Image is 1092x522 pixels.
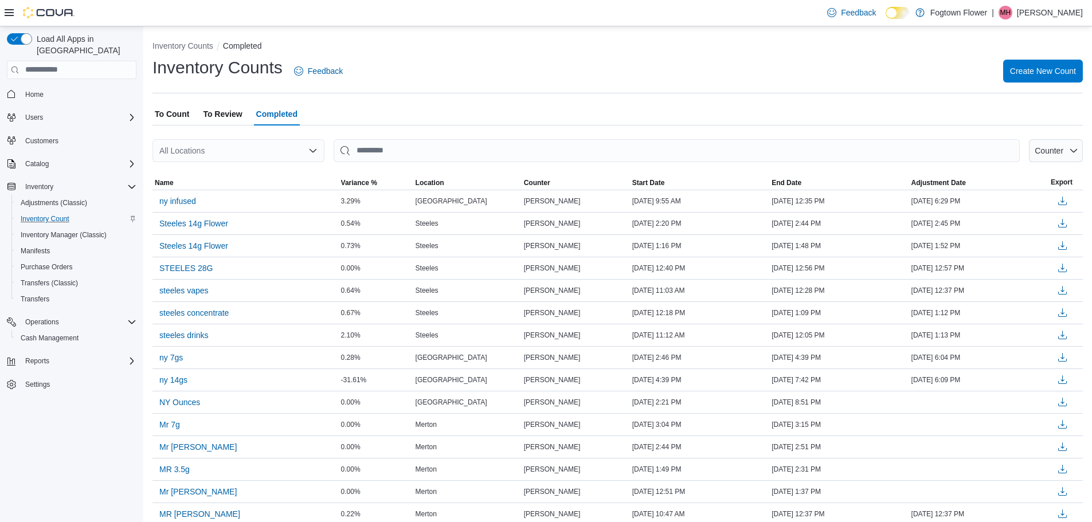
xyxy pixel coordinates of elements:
div: 0.73% [339,239,413,253]
span: steeles drinks [159,329,209,341]
div: [DATE] 11:03 AM [630,284,769,297]
div: [DATE] 2:45 PM [909,217,1048,230]
button: Create New Count [1003,60,1083,83]
span: Customers [25,136,58,146]
div: 0.00% [339,462,413,476]
span: Steeles 14g Flower [159,240,228,252]
div: [DATE] 1:37 PM [769,485,909,499]
button: Open list of options [308,146,318,155]
span: Adjustments (Classic) [21,198,87,207]
button: Inventory Count [11,211,141,227]
span: [PERSON_NAME] [524,286,581,295]
div: 0.22% [339,507,413,521]
div: 0.00% [339,395,413,409]
span: Export [1051,178,1073,187]
div: 0.67% [339,306,413,320]
div: [DATE] 12:56 PM [769,261,909,275]
span: To Review [203,103,242,125]
button: Reports [2,353,141,369]
span: ny infused [159,195,196,207]
span: Transfers (Classic) [16,276,136,290]
span: [PERSON_NAME] [524,308,581,317]
span: Load All Apps in [GEOGRAPHIC_DATA] [32,33,136,56]
span: Cash Management [21,333,79,343]
span: steeles concentrate [159,307,229,319]
span: Home [21,87,136,101]
button: Catalog [2,156,141,172]
div: [DATE] 2:20 PM [630,217,769,230]
div: 3.29% [339,194,413,208]
a: Inventory Manager (Classic) [16,228,111,242]
div: Merton [413,507,522,521]
span: Operations [25,317,59,327]
button: steeles drinks [155,327,213,344]
nav: Complex example [7,81,136,423]
div: [DATE] 3:15 PM [769,418,909,431]
span: Mr 7g [159,419,180,430]
button: Home [2,86,141,103]
div: [DATE] 1:48 PM [769,239,909,253]
span: Location [416,178,444,187]
span: Users [21,111,136,124]
button: STEELES 28G [155,260,217,277]
button: Manifests [11,243,141,259]
div: [DATE] 2:46 PM [630,351,769,364]
a: Transfers [16,292,54,306]
div: [DATE] 2:31 PM [769,462,909,476]
input: Dark Mode [886,7,910,19]
span: ny 14gs [159,374,187,386]
span: MH [1000,6,1011,19]
span: Reports [25,356,49,366]
button: Name [152,176,339,190]
span: Customers [21,134,136,148]
span: Create New Count [1010,65,1076,77]
span: Inventory Count [21,214,69,223]
div: [DATE] 4:39 PM [769,351,909,364]
span: MR [PERSON_NAME] [159,508,240,520]
span: [PERSON_NAME] [524,420,581,429]
div: [DATE] 1:12 PM [909,306,1048,320]
span: Inventory [21,180,136,194]
span: Steeles 14g Flower [159,218,228,229]
div: 0.00% [339,261,413,275]
span: Settings [25,380,50,389]
div: Merton [413,462,522,476]
div: [DATE] 10:47 AM [630,507,769,521]
button: ny infused [155,193,201,210]
span: Adjustment Date [911,178,966,187]
div: Merton [413,485,522,499]
button: steeles concentrate [155,304,233,321]
span: Reports [21,354,136,368]
span: [PERSON_NAME] [524,241,581,250]
button: Adjustments (Classic) [11,195,141,211]
span: Inventory [25,182,53,191]
div: Merton [413,440,522,454]
button: Mr [PERSON_NAME] [155,438,241,456]
span: Transfers (Classic) [21,278,78,288]
button: NY Ounces [155,394,205,411]
button: Transfers [11,291,141,307]
span: [PERSON_NAME] [524,442,581,452]
div: [DATE] 12:57 PM [909,261,1048,275]
div: Steeles [413,328,522,342]
button: Inventory [2,179,141,195]
a: Transfers (Classic) [16,276,83,290]
div: [DATE] 4:39 PM [630,373,769,387]
div: 2.10% [339,328,413,342]
span: [PERSON_NAME] [524,398,581,407]
div: Mark Hiebert [999,6,1012,19]
button: Counter [1029,139,1083,162]
span: Inventory Manager (Classic) [21,230,107,240]
a: Inventory Count [16,212,74,226]
button: Inventory Counts [152,41,213,50]
span: Counter [524,178,550,187]
div: [DATE] 12:40 PM [630,261,769,275]
div: [GEOGRAPHIC_DATA] [413,194,522,208]
a: Customers [21,134,63,148]
div: [DATE] 2:51 PM [769,440,909,454]
button: MR 3.5g [155,461,194,478]
div: 0.64% [339,284,413,297]
button: Completed [223,41,262,50]
span: Settings [21,377,136,391]
div: [GEOGRAPHIC_DATA] [413,373,522,387]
